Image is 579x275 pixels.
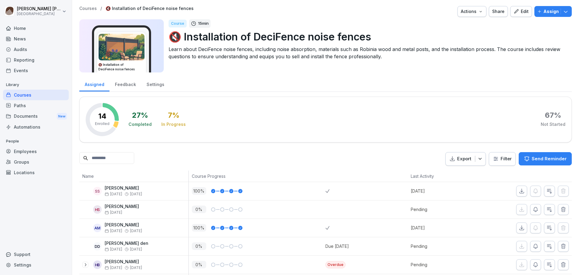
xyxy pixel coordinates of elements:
[489,6,508,17] button: Share
[325,261,346,268] div: Overdue
[105,247,122,251] span: [DATE]
[130,247,142,251] span: [DATE]
[57,113,67,120] div: New
[493,156,512,162] div: Filter
[130,266,142,270] span: [DATE]
[192,173,323,179] p: Course Progress
[98,62,145,72] h3: 🔇 Installation of DeciFence noise fences
[105,186,142,191] p: [PERSON_NAME]
[445,152,486,166] button: Export
[169,29,567,44] p: 🔇 Installation of DeciFence noise fences
[79,76,109,91] a: Assigned
[3,111,69,122] div: Documents
[192,187,206,195] p: 100 %
[198,21,209,27] p: 15 min
[168,112,179,119] div: 7 %
[541,121,565,127] div: Not Started
[79,6,97,11] a: Courses
[105,266,122,270] span: [DATE]
[169,20,187,27] div: Course
[105,210,122,215] span: [DATE]
[106,6,194,11] a: 🔇 Installation of DeciFence noise fences
[82,173,185,179] p: Name
[3,55,69,65] a: Reporting
[457,155,471,162] p: Export
[411,243,476,249] p: Pending
[93,187,102,195] div: SS
[532,155,567,162] p: Send Reminder
[3,122,69,132] a: Automations
[3,249,69,260] div: Support
[17,6,61,11] p: [PERSON_NAME] [PERSON_NAME]
[510,6,532,17] button: Edit
[545,112,561,119] div: 67 %
[3,100,69,111] a: Paths
[3,260,69,270] a: Settings
[98,113,106,120] p: 14
[3,157,69,167] a: Groups
[161,121,186,127] div: In Progress
[93,242,102,251] div: Dd
[457,6,486,17] button: Actions
[489,152,515,165] button: Filter
[411,261,476,268] p: Pending
[514,8,529,15] div: Edit
[3,90,69,100] a: Courses
[169,46,567,60] p: Learn about DeciFence noise fences, including noise absorption, materials such as Robinia wood an...
[93,224,102,232] div: AM
[93,261,102,269] div: HB
[192,224,206,232] p: 100 %
[519,152,572,165] button: Send Reminder
[3,44,69,55] a: Audits
[105,204,139,209] p: [PERSON_NAME]
[105,229,122,233] span: [DATE]
[3,34,69,44] a: News
[128,121,152,127] div: Completed
[192,242,206,250] p: 0 %
[192,206,206,213] p: 0 %
[325,243,349,249] div: Due [DATE]
[95,121,109,126] p: Enrolled
[141,76,169,91] a: Settings
[3,111,69,122] a: DocumentsNew
[3,146,69,157] a: Employees
[105,259,142,264] p: [PERSON_NAME]
[100,6,102,11] p: /
[534,6,572,17] button: Assign
[105,192,122,196] span: [DATE]
[543,8,559,15] p: Assign
[3,65,69,76] a: Events
[130,229,142,233] span: [DATE]
[411,206,476,213] p: Pending
[461,8,483,15] div: Actions
[109,76,141,91] a: Feedback
[3,23,69,34] a: Home
[105,222,142,228] p: [PERSON_NAME]
[105,241,148,246] p: [PERSON_NAME] den
[411,173,473,179] p: Last Activity
[17,12,61,16] p: [GEOGRAPHIC_DATA]
[132,112,148,119] div: 27 %
[411,188,476,194] p: [DATE]
[411,225,476,231] p: [DATE]
[3,136,69,146] p: People
[192,261,206,268] p: 0 %
[3,167,69,178] a: Locations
